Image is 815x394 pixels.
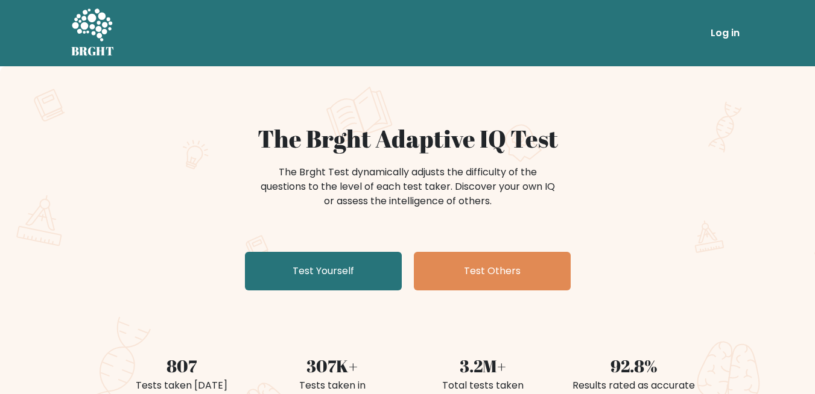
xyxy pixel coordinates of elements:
div: Results rated as accurate [566,378,702,393]
h5: BRGHT [71,44,115,58]
div: Total tests taken [415,378,551,393]
div: The Brght Test dynamically adjusts the difficulty of the questions to the level of each test take... [257,165,559,208]
div: 3.2M+ [415,353,551,378]
a: Test Others [414,252,571,290]
h1: The Brght Adaptive IQ Test [113,124,702,153]
div: 92.8% [566,353,702,378]
a: Test Yourself [245,252,402,290]
div: 307K+ [264,353,401,378]
div: 807 [113,353,250,378]
div: Tests taken [DATE] [113,378,250,393]
a: Log in [706,21,744,45]
a: BRGHT [71,5,115,61]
